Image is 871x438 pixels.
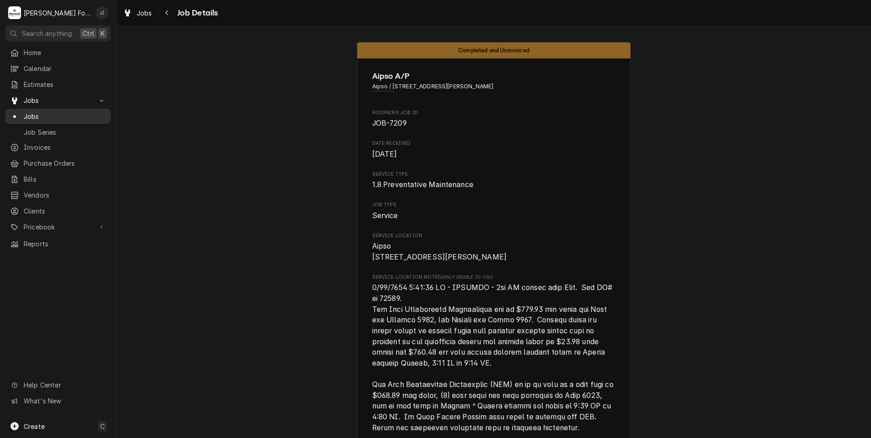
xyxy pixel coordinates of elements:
a: Jobs [119,5,156,20]
div: Client Information [372,70,616,98]
span: Aipso [STREET_ADDRESS][PERSON_NAME] [372,242,507,261]
a: Go to Jobs [5,93,111,108]
div: Date Received [372,140,616,159]
span: Job Series [24,127,106,137]
a: Purchase Orders [5,156,111,171]
a: Job Series [5,125,111,140]
span: Ctrl [82,29,94,38]
span: Search anything [22,29,72,38]
span: Roopairs Job ID [372,118,616,129]
span: Job Type [372,210,616,221]
a: Jobs [5,109,111,124]
span: Create [24,423,45,430]
a: Go to What's New [5,393,111,408]
span: Purchase Orders [24,158,106,168]
span: Clients [24,206,106,216]
span: Name [372,70,616,82]
span: Service [372,211,398,220]
a: Clients [5,204,111,219]
div: Service Location [372,232,616,263]
span: Service Location [372,241,616,262]
span: Service Type [372,179,616,190]
span: Service Location Notes [372,274,616,281]
span: Reports [24,239,106,249]
a: Home [5,45,111,60]
a: Bills [5,172,111,187]
span: Vendors [24,190,106,200]
button: Search anythingCtrlK [5,25,111,41]
span: Pricebook [24,222,92,232]
span: Jobs [137,8,152,18]
span: Service Location [372,232,616,239]
span: Job Type [372,201,616,209]
a: Go to Help Center [5,377,111,392]
div: Roopairs Job ID [372,109,616,129]
a: Calendar [5,61,111,76]
a: Reports [5,236,111,251]
span: Calendar [24,64,106,73]
span: Job Details [174,7,218,19]
div: Job Type [372,201,616,221]
span: Help Center [24,380,105,390]
span: Completed and Uninvoiced [458,47,529,53]
span: Date Received [372,149,616,160]
span: Home [24,48,106,57]
div: J( [96,6,108,19]
a: Go to Pricebook [5,219,111,234]
span: Roopairs Job ID [372,109,616,117]
span: C [100,422,105,431]
div: Marshall Food Equipment Service's Avatar [8,6,21,19]
a: Vendors [5,188,111,203]
span: Jobs [24,112,106,121]
span: Estimates [24,80,106,89]
span: K [101,29,105,38]
span: (Only Visible to You) [441,275,493,280]
span: [DATE] [372,150,397,158]
button: Navigate back [160,5,174,20]
div: Service Type [372,171,616,190]
a: Invoices [5,140,111,155]
span: Jobs [24,96,92,105]
span: 1.8 Preventative Maintenance [372,180,473,189]
span: What's New [24,396,105,406]
div: Jeff Debigare (109)'s Avatar [96,6,108,19]
span: Bills [24,174,106,184]
div: [PERSON_NAME] Food Equipment Service [24,8,91,18]
span: Invoices [24,143,106,152]
div: Status [357,42,630,58]
div: M [8,6,21,19]
a: Estimates [5,77,111,92]
span: Service Type [372,171,616,178]
span: JOB-7209 [372,119,407,127]
span: Date Received [372,140,616,147]
span: Address [372,82,616,91]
